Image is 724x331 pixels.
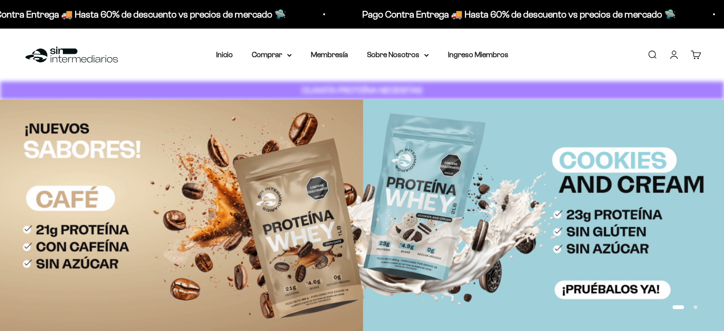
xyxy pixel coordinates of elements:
[355,7,668,22] p: Pago Contra Entrega 🚚 Hasta 60% de descuento vs precios de mercado 🛸
[252,49,292,61] summary: Comprar
[216,50,233,59] a: Inicio
[311,50,348,59] a: Membresía
[302,85,422,95] strong: CUANTA PROTEÍNA NECESITAS
[448,50,508,59] a: Ingreso Miembros
[367,49,429,61] summary: Sobre Nosotros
